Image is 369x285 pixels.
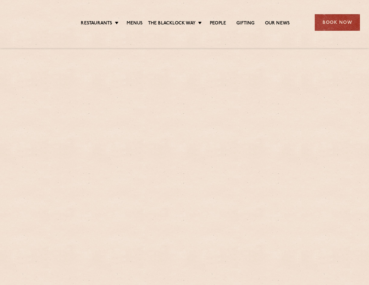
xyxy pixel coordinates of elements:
[315,14,360,31] div: Book Now
[148,21,196,27] a: The Blacklock Way
[81,21,112,27] a: Restaurants
[265,21,290,27] a: Our News
[9,6,59,39] img: svg%3E
[210,21,226,27] a: People
[236,21,254,27] a: Gifting
[127,21,143,27] a: Menus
